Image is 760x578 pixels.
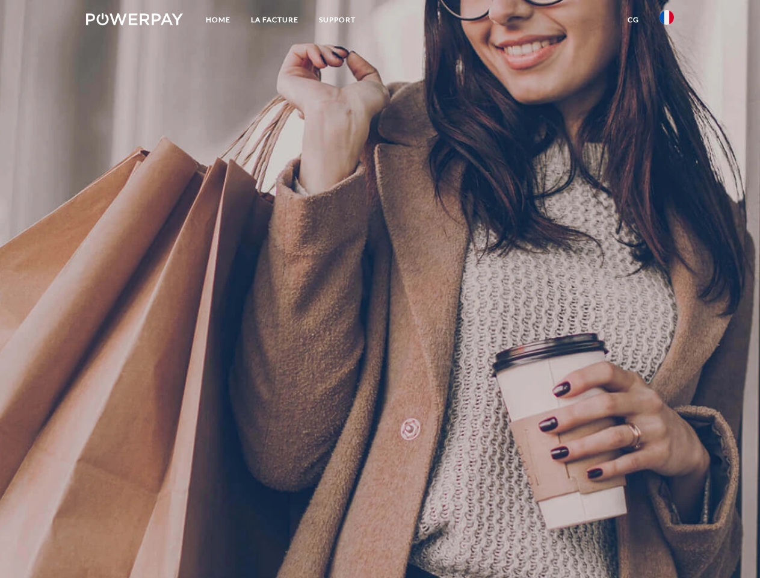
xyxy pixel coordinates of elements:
[660,10,674,25] img: fr
[617,9,649,31] a: CG
[86,13,183,25] img: logo-powerpay-white.svg
[196,9,241,31] a: Home
[241,9,309,31] a: LA FACTURE
[309,9,366,31] a: Support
